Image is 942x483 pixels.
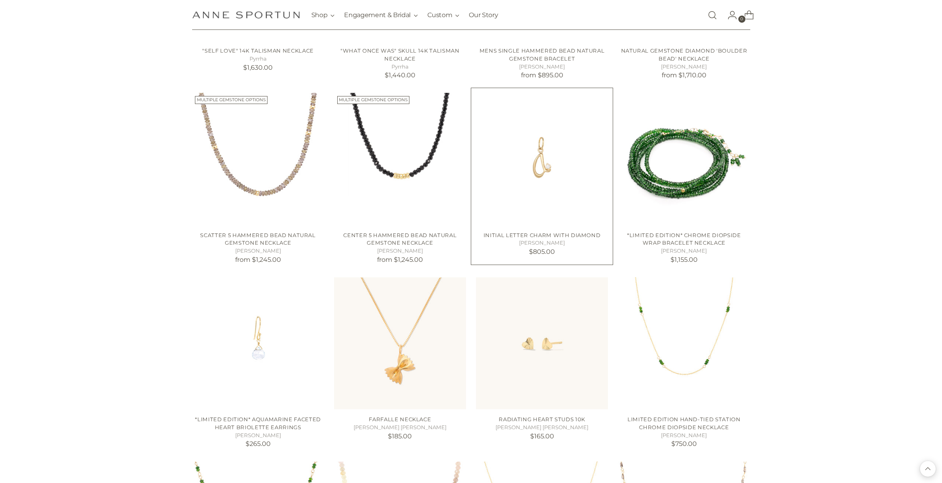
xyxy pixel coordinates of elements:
a: Farfalle Necklace [369,416,431,422]
h5: [PERSON_NAME] [618,432,750,440]
a: Center 5 Hammered Bead Natural Gemstone Necklace [334,93,466,225]
span: $1,440.00 [385,71,415,79]
a: "What Once Was" Skull 14k Talisman Necklace [340,47,459,62]
button: Custom [427,6,459,24]
span: $265.00 [246,440,271,448]
span: $1,155.00 [671,256,698,263]
h5: [PERSON_NAME] [476,239,608,247]
h5: [PERSON_NAME] [192,247,324,255]
a: Scatter 5 Hammered Bead Natural Gemstone Necklace [192,93,324,225]
span: $165.00 [530,432,554,440]
span: $805.00 [529,248,555,255]
a: Limited Edition Hand-tied Station Chrome Diopside Necklace [627,416,741,430]
a: *Limited Edition* Chrome Diopside Wrap Bracelet Necklace [618,93,750,225]
a: *Limited Edition* Aquamarine Faceted Heart Briolette Earrings [192,277,324,409]
button: Engagement & Bridal [344,6,418,24]
span: $750.00 [671,440,697,448]
p: from $895.00 [476,71,608,80]
a: Scatter 5 Hammered Bead Natural Gemstone Necklace [200,232,315,246]
h5: Pyrrha [334,63,466,71]
h5: [PERSON_NAME] [618,247,750,255]
h5: [PERSON_NAME] [334,247,466,255]
p: from $1,710.00 [618,71,750,80]
p: from $1,245.00 [192,255,324,265]
a: Radiating Heart Studs 10k [476,277,608,409]
button: Back to top [920,461,936,477]
span: $185.00 [388,432,412,440]
h5: Pyrrha [192,55,324,63]
a: Limited Edition Hand-tied Station Chrome Diopside Necklace [618,277,750,409]
a: Open search modal [704,7,720,23]
a: *Limited Edition* Chrome Diopside Wrap Bracelet Necklace [627,232,741,246]
a: Radiating Heart Studs 10k [499,416,585,422]
button: Shop [311,6,335,24]
a: Our Story [469,6,498,24]
span: $1,630.00 [243,64,273,71]
a: Initial Letter Charm with Diamond [476,93,608,225]
h5: [PERSON_NAME] [476,63,608,71]
span: 0 [738,16,745,23]
h5: [PERSON_NAME] [PERSON_NAME] [476,424,608,432]
a: Open cart modal [738,7,754,23]
a: Initial Letter Charm with Diamond [484,232,601,238]
a: Anne Sportun Fine Jewellery [192,11,300,19]
a: Mens Single Hammered Bead Natural Gemstone Bracelet [480,47,605,62]
h5: [PERSON_NAME] [618,63,750,71]
a: "Self Love" 14k Talisman Necklace [202,47,314,54]
a: Center 5 Hammered Bead Natural Gemstone Necklace [343,232,456,246]
a: *Limited Edition* Aquamarine Faceted Heart Briolette Earrings [195,416,321,430]
h5: [PERSON_NAME] [192,432,324,440]
a: Farfalle Necklace [334,277,466,409]
a: Go to the account page [721,7,737,23]
a: Natural Gemstone Diamond 'Boulder Bead' Necklace [621,47,747,62]
p: from $1,245.00 [334,255,466,265]
h5: [PERSON_NAME] [PERSON_NAME] [334,424,466,432]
